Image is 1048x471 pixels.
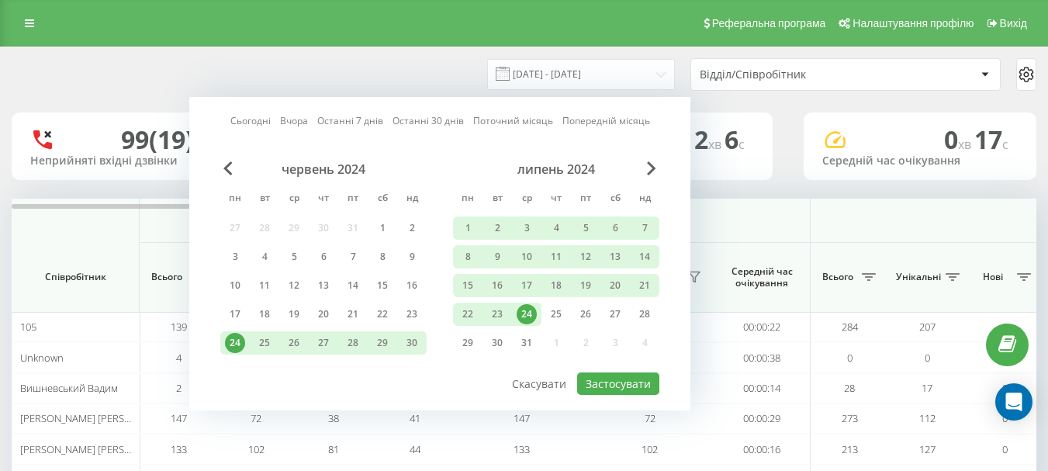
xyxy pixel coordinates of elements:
div: ср 10 лип 2024 р. [512,245,541,268]
span: 2 [176,381,182,395]
div: пн 24 черв 2024 р. [220,331,250,355]
div: ср 17 лип 2024 р. [512,274,541,297]
div: пн 8 лип 2024 р. [453,245,482,268]
span: 81 [328,442,339,456]
span: 284 [842,320,858,334]
div: пн 22 лип 2024 р. [453,303,482,326]
span: 0 [1002,442,1008,456]
div: ср 31 лип 2024 р. [512,331,541,355]
a: Попередній місяць [562,113,650,128]
span: 17 [922,381,932,395]
div: пн 29 лип 2024 р. [453,331,482,355]
div: нд 16 черв 2024 р. [397,274,427,297]
div: 3 [517,218,537,238]
div: 22 [458,304,478,324]
div: сб 8 черв 2024 р. [368,245,397,268]
div: пт 28 черв 2024 р. [338,331,368,355]
div: липень 2024 [453,161,659,177]
div: 28 [343,333,363,353]
div: 5 [576,218,596,238]
div: пт 5 лип 2024 р. [571,216,600,240]
div: пн 15 лип 2024 р. [453,274,482,297]
span: 28 [844,381,855,395]
span: Вихід [1000,17,1027,29]
div: нд 9 черв 2024 р. [397,245,427,268]
div: 16 [402,275,422,296]
div: пт 14 черв 2024 р. [338,274,368,297]
abbr: неділя [633,188,656,211]
div: 16 [487,275,507,296]
div: нд 7 лип 2024 р. [630,216,659,240]
div: 19 [576,275,596,296]
span: 213 [842,442,858,456]
div: 29 [458,333,478,353]
span: c [738,136,745,153]
abbr: неділя [400,188,424,211]
div: 24 [517,304,537,324]
div: 13 [313,275,334,296]
span: 102 [642,442,658,456]
div: вт 18 черв 2024 р. [250,303,279,326]
span: Previous Month [223,161,233,175]
td: 00:00:14 [714,373,811,403]
div: вт 30 лип 2024 р. [482,331,512,355]
abbr: вівторок [253,188,276,211]
div: чт 11 лип 2024 р. [541,245,571,268]
div: 9 [487,247,507,267]
a: Вчора [280,113,308,128]
span: 41 [410,411,420,425]
div: пт 7 черв 2024 р. [338,245,368,268]
div: 17 [225,304,245,324]
div: 25 [546,304,566,324]
div: чт 13 черв 2024 р. [309,274,338,297]
span: хв [708,136,725,153]
div: пн 17 черв 2024 р. [220,303,250,326]
div: пт 21 черв 2024 р. [338,303,368,326]
span: Нові [974,271,1012,283]
span: 0 [847,351,853,365]
div: вт 11 черв 2024 р. [250,274,279,297]
div: 9 [402,247,422,267]
div: пт 19 лип 2024 р. [571,274,600,297]
div: нд 21 лип 2024 р. [630,274,659,297]
div: сб 20 лип 2024 р. [600,274,630,297]
span: 0 [944,123,974,156]
abbr: п’ятниця [574,188,597,211]
abbr: субота [604,188,627,211]
div: 17 [517,275,537,296]
span: 72 [251,411,261,425]
span: Всього [818,271,857,283]
div: вт 16 лип 2024 р. [482,274,512,297]
span: 17 [974,123,1008,156]
div: ср 19 черв 2024 р. [279,303,309,326]
a: Поточний місяць [473,113,553,128]
div: 12 [284,275,304,296]
abbr: понеділок [456,188,479,211]
div: чт 18 лип 2024 р. [541,274,571,297]
div: пт 12 лип 2024 р. [571,245,600,268]
span: 4 [176,351,182,365]
div: чт 20 черв 2024 р. [309,303,338,326]
div: 30 [487,333,507,353]
div: сб 1 черв 2024 р. [368,216,397,240]
abbr: середа [515,188,538,211]
div: чт 27 черв 2024 р. [309,331,338,355]
span: 105 [20,320,36,334]
abbr: четвер [545,188,568,211]
div: ср 12 черв 2024 р. [279,274,309,297]
span: 0 [925,351,930,365]
abbr: четвер [312,188,335,211]
a: Останні 7 днів [317,113,383,128]
div: 27 [605,304,625,324]
div: Середній час очікування [822,154,1018,168]
span: 207 [919,320,936,334]
div: Неприйняті вхідні дзвінки [30,154,226,168]
div: пн 1 лип 2024 р. [453,216,482,240]
span: 139 [171,320,187,334]
div: 21 [343,304,363,324]
div: пн 3 черв 2024 р. [220,245,250,268]
div: 12 [576,247,596,267]
td: 00:00:38 [714,342,811,372]
div: сб 15 черв 2024 р. [368,274,397,297]
div: 1 [372,218,393,238]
